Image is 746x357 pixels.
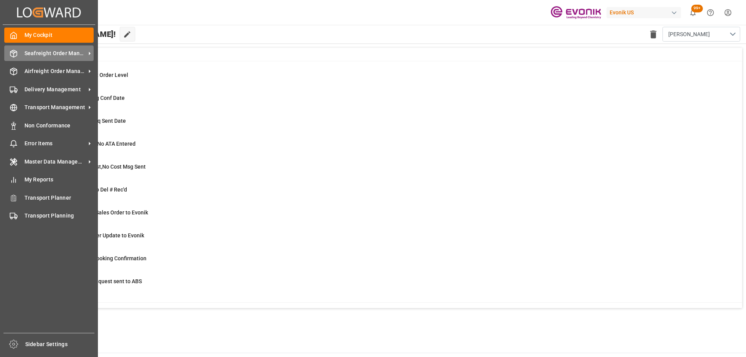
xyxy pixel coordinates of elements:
span: Pending Bkg Request sent to ABS [59,278,142,284]
button: Evonik US [607,5,684,20]
a: 35ABS: Missing Booking ConfirmationShipment [40,254,732,271]
span: Hello [PERSON_NAME]! [32,27,116,42]
a: 4ABS: No Bkg Req Sent DateShipment [40,117,732,133]
span: Seafreight Order Management [24,49,86,57]
a: 3ETA > 10 Days , No ATA EnteredShipment [40,140,732,156]
span: Error Sales Order Update to Evonik [59,232,144,239]
a: My Reports [4,172,94,187]
span: ABS: Missing Booking Confirmation [59,255,146,261]
button: show 100 new notifications [684,4,702,21]
a: My Cockpit [4,28,94,43]
img: Evonik-brand-mark-Deep-Purple-RGB.jpeg_1700498283.jpeg [551,6,601,19]
div: Evonik US [607,7,681,18]
span: My Cockpit [24,31,94,39]
button: open menu [662,27,740,42]
a: 0Error on Initial Sales Order to EvonikShipment [40,209,732,225]
span: Non Conformance [24,122,94,130]
a: 0Error Sales Order Update to EvonikShipment [40,232,732,248]
span: Master Data Management [24,158,86,166]
button: Help Center [702,4,719,21]
a: 34ETD>3 Days Past,No Cost Msg SentShipment [40,163,732,179]
span: ETD>3 Days Past,No Cost Msg Sent [59,164,146,170]
a: 16ABS: No Init Bkg Conf DateShipment [40,94,732,110]
span: My Reports [24,176,94,184]
span: 99+ [691,5,703,12]
a: 1Pending Bkg Request sent to ABSShipment [40,277,732,294]
a: Transport Planner [4,190,94,205]
a: 0Main-Leg Shipment # Error [40,300,732,317]
span: Transport Planner [24,194,94,202]
span: Error Items [24,139,86,148]
span: [PERSON_NAME] [668,30,710,38]
a: Non Conformance [4,118,94,133]
span: Delivery Management [24,85,86,94]
span: Error on Initial Sales Order to Evonik [59,209,148,216]
a: 0MOT Missing at Order LevelSales Order-IVPO [40,71,732,87]
a: Transport Planning [4,208,94,223]
span: Sidebar Settings [25,340,95,348]
span: Airfreight Order Management [24,67,86,75]
a: 5ETD < 3 Days,No Del # Rec'dShipment [40,186,732,202]
span: Transport Management [24,103,86,111]
span: Transport Planning [24,212,94,220]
